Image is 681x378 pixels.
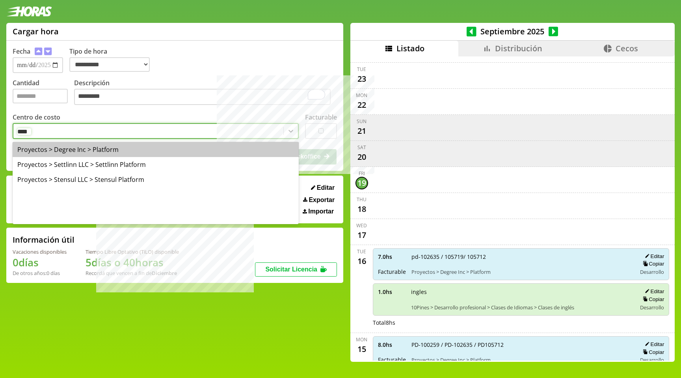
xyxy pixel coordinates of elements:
span: Septiembre 2025 [476,26,549,37]
h2: Información útil [13,234,74,245]
button: Copiar [640,349,664,356]
textarea: To enrich screen reader interactions, please activate Accessibility in Grammarly extension settings [74,89,331,105]
img: logotipo [6,6,52,17]
span: pd-102635 / 105719/ 105712 [411,253,631,260]
button: Editar [642,288,664,295]
div: scrollable content [350,56,675,361]
span: Solicitar Licencia [265,266,317,273]
div: Vacaciones disponibles [13,248,67,255]
span: 8.0 hs [378,341,406,348]
div: Tue [357,248,366,255]
div: Fri [359,170,365,177]
button: Exportar [301,196,337,204]
div: 23 [355,73,368,85]
div: 17 [355,229,368,241]
input: Cantidad [13,89,68,103]
div: 20 [355,151,368,163]
div: Mon [356,92,367,99]
div: Wed [356,222,367,229]
div: Tue [357,66,366,73]
button: Copiar [640,296,664,303]
button: Copiar [640,260,664,267]
div: Total 8 hs [373,319,670,326]
div: De otros años: 0 días [13,269,67,277]
div: Thu [357,196,367,203]
div: 18 [355,203,368,215]
label: Cantidad [13,79,74,107]
span: Facturable [378,268,406,275]
div: 19 [355,177,368,189]
span: PD-100259 / PD-102635 / PD105712 [411,341,631,348]
button: Solicitar Licencia [255,262,337,277]
label: Descripción [74,79,337,107]
span: Distribución [495,43,542,54]
div: Recordá que vencen a fin de [86,269,179,277]
span: Desarrollo [640,268,664,275]
button: Editar [309,184,337,192]
label: Facturable [305,113,337,122]
span: 1.0 hs [378,288,406,296]
div: Proyectos > Settlinn LLC > Settlinn Platform [13,157,299,172]
b: Diciembre [152,269,177,277]
div: Proyectos > Stensul LLC > Stensul Platform [13,172,299,187]
div: Mon [356,336,367,343]
select: Tipo de hora [69,57,150,72]
div: Sat [357,144,366,151]
span: Listado [396,43,424,54]
span: Exportar [309,196,335,204]
div: 16 [355,255,368,268]
div: Proyectos > Degree Inc > Platform [13,142,299,157]
span: Desarrollo [640,356,664,363]
span: Importar [308,208,334,215]
label: Fecha [13,47,30,56]
h1: Cargar hora [13,26,59,37]
div: 15 [355,343,368,356]
div: 22 [355,99,368,111]
span: Desarrollo [640,304,664,311]
span: Proyectos > Degree Inc > Platform [411,268,631,275]
div: Sun [357,118,367,125]
button: Editar [642,253,664,260]
span: Cecos [616,43,638,54]
span: Proyectos > Degree Inc > Platform [411,356,631,363]
label: Centro de costo [13,113,60,122]
div: 21 [355,125,368,137]
span: ingles [411,288,631,296]
span: 7.0 hs [378,253,406,260]
h1: 5 días o 40 horas [86,255,179,269]
h1: 0 días [13,255,67,269]
button: Editar [642,341,664,348]
span: Editar [317,184,335,191]
span: 10Pines > Desarrollo profesional > Clases de Idiomas > Clases de inglés [411,304,631,311]
span: Facturable [378,356,406,363]
div: Tiempo Libre Optativo (TiLO) disponible [86,248,179,255]
label: Tipo de hora [69,47,156,73]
